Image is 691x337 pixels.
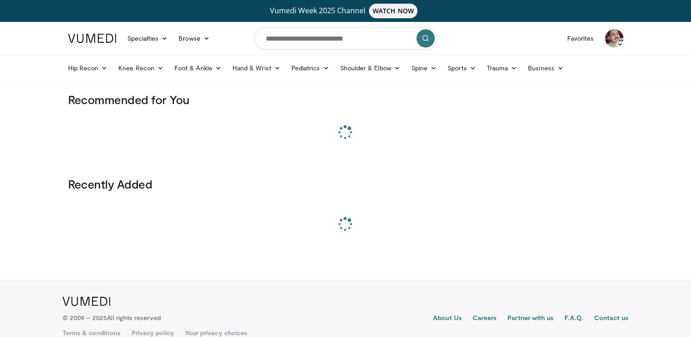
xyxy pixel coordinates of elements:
a: Foot & Ankle [169,59,227,77]
a: Spine [406,59,442,77]
span: All rights reserved [107,314,160,321]
a: Favorites [562,29,600,47]
a: Pediatrics [286,59,335,77]
a: About Us [433,313,462,324]
p: © 2009 – 2025 [63,313,161,322]
input: Search topics, interventions [254,27,437,49]
a: Knee Recon [113,59,169,77]
a: Partner with us [507,313,554,324]
a: Careers [473,313,497,324]
a: Hand & Wrist [227,59,286,77]
img: VuMedi Logo [63,297,111,306]
h3: Recently Added [68,177,623,191]
h3: Recommended for You [68,92,623,107]
a: Contact us [594,313,629,324]
a: Business [522,59,569,77]
a: Specialties [122,29,174,47]
span: WATCH NOW [369,4,417,18]
a: Sports [442,59,481,77]
a: F.A.Q. [564,313,583,324]
img: VuMedi Logo [68,34,116,43]
a: Trauma [481,59,523,77]
img: Avatar [605,29,623,47]
a: Browse [173,29,215,47]
a: Vumedi Week 2025 ChannelWATCH NOW [69,4,622,18]
a: Shoulder & Elbow [335,59,406,77]
a: Hip Recon [63,59,113,77]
